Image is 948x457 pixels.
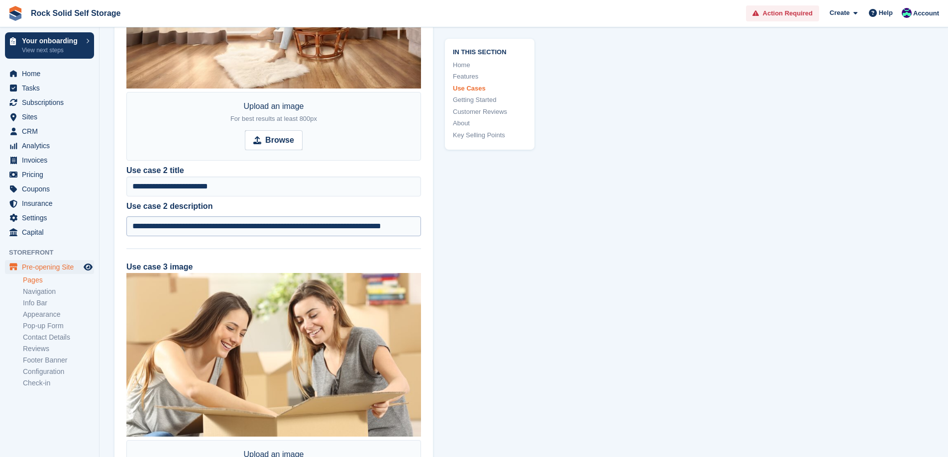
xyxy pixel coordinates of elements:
span: Home [22,67,82,81]
a: Info Bar [23,298,94,308]
span: CRM [22,124,82,138]
a: Key Selling Points [453,130,527,140]
a: menu [5,196,94,210]
a: menu [5,110,94,124]
a: Customer Reviews [453,107,527,117]
span: Help [879,8,893,18]
label: Use case 3 image [126,263,193,271]
a: Home [453,60,527,70]
a: menu [5,225,94,239]
a: Reviews [23,344,94,354]
a: Getting Started [453,95,527,105]
a: Navigation [23,287,94,296]
a: About [453,118,527,128]
img: Steven Quinn [902,8,912,18]
span: Subscriptions [22,95,82,109]
a: Features [453,72,527,82]
span: Pricing [22,168,82,182]
a: menu [5,211,94,225]
a: Appearance [23,310,94,319]
a: Pages [23,275,94,285]
a: menu [5,153,94,167]
p: View next steps [22,46,81,55]
a: menu [5,139,94,153]
a: menu [5,67,94,81]
label: Use case 2 title [126,165,184,177]
span: Tasks [22,81,82,95]
span: Action Required [763,8,813,18]
a: Pop-up Form [23,321,94,331]
a: Footer Banner [23,356,94,365]
span: Coupons [22,182,82,196]
span: Capital [22,225,82,239]
span: In this section [453,47,527,56]
a: Configuration [23,367,94,376]
a: Use Cases [453,84,527,93]
span: Pre-opening Site [22,260,82,274]
a: Check-in [23,378,94,388]
img: stora-icon-8386f47178a22dfd0bd8f6a31ec36ba5ce8667c1dd55bd0f319d3a0aa187defe.svg [8,6,23,21]
span: Invoices [22,153,82,167]
p: Your onboarding [22,37,81,44]
img: students-or-going-abroad.jpg [126,273,421,437]
a: Preview store [82,261,94,273]
span: Storefront [9,248,99,258]
span: Settings [22,211,82,225]
a: menu [5,95,94,109]
a: Rock Solid Self Storage [27,5,124,21]
div: Upload an image [230,100,317,124]
a: menu [5,124,94,138]
span: Create [830,8,849,18]
label: Use case 2 description [126,200,421,212]
strong: Browse [265,134,294,146]
span: Insurance [22,196,82,210]
span: Analytics [22,139,82,153]
a: menu [5,168,94,182]
span: Account [913,8,939,18]
input: Browse [245,130,303,150]
span: For best results at least 800px [230,115,317,122]
a: Contact Details [23,333,94,342]
a: Your onboarding View next steps [5,32,94,59]
a: Action Required [746,5,819,22]
a: menu [5,260,94,274]
a: menu [5,81,94,95]
a: menu [5,182,94,196]
span: Sites [22,110,82,124]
